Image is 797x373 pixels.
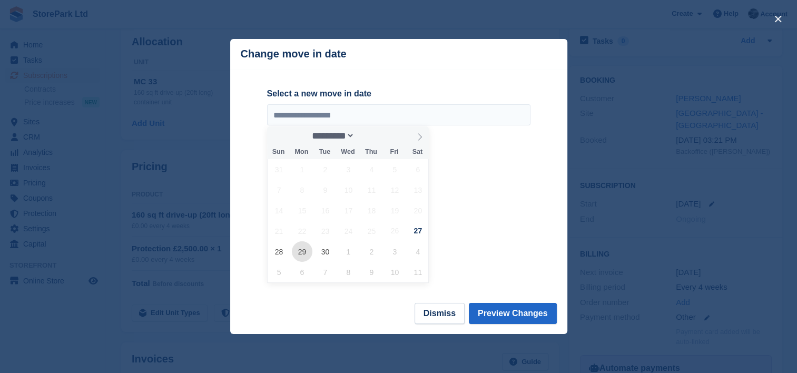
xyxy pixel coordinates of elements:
span: Thu [359,149,382,155]
span: September 28, 2025 [269,241,289,262]
span: September 29, 2025 [292,241,312,262]
span: September 26, 2025 [385,221,405,241]
span: September 10, 2025 [338,180,359,200]
span: September 19, 2025 [385,200,405,221]
span: October 11, 2025 [408,262,428,282]
span: October 4, 2025 [408,241,428,262]
span: September 3, 2025 [338,159,359,180]
span: September 30, 2025 [315,241,336,262]
span: October 9, 2025 [361,262,382,282]
span: September 1, 2025 [292,159,312,180]
button: Dismiss [415,303,465,324]
span: September 16, 2025 [315,200,336,221]
span: Fri [382,149,406,155]
span: September 4, 2025 [361,159,382,180]
span: October 3, 2025 [385,241,405,262]
span: September 2, 2025 [315,159,336,180]
button: close [770,11,786,27]
span: September 27, 2025 [408,221,428,241]
select: Month [308,130,355,141]
span: September 6, 2025 [408,159,428,180]
p: Change move in date [241,48,347,60]
span: September 15, 2025 [292,200,312,221]
span: September 23, 2025 [315,221,336,241]
span: September 21, 2025 [269,221,289,241]
span: September 11, 2025 [361,180,382,200]
label: Select a new move in date [267,87,530,100]
span: October 10, 2025 [385,262,405,282]
span: Sat [406,149,429,155]
span: October 1, 2025 [338,241,359,262]
span: September 12, 2025 [385,180,405,200]
span: Wed [336,149,359,155]
span: October 7, 2025 [315,262,336,282]
span: Tue [313,149,336,155]
span: September 17, 2025 [338,200,359,221]
span: September 13, 2025 [408,180,428,200]
span: October 5, 2025 [269,262,289,282]
span: September 20, 2025 [408,200,428,221]
span: October 8, 2025 [338,262,359,282]
span: September 5, 2025 [385,159,405,180]
button: Preview Changes [469,303,557,324]
span: September 25, 2025 [361,221,382,241]
span: October 6, 2025 [292,262,312,282]
span: September 22, 2025 [292,221,312,241]
span: Sun [267,149,290,155]
span: September 18, 2025 [361,200,382,221]
span: August 31, 2025 [269,159,289,180]
span: October 2, 2025 [361,241,382,262]
span: Mon [290,149,313,155]
span: September 9, 2025 [315,180,336,200]
span: September 14, 2025 [269,200,289,221]
span: September 24, 2025 [338,221,359,241]
span: September 7, 2025 [269,180,289,200]
input: Year [355,130,388,141]
span: September 8, 2025 [292,180,312,200]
